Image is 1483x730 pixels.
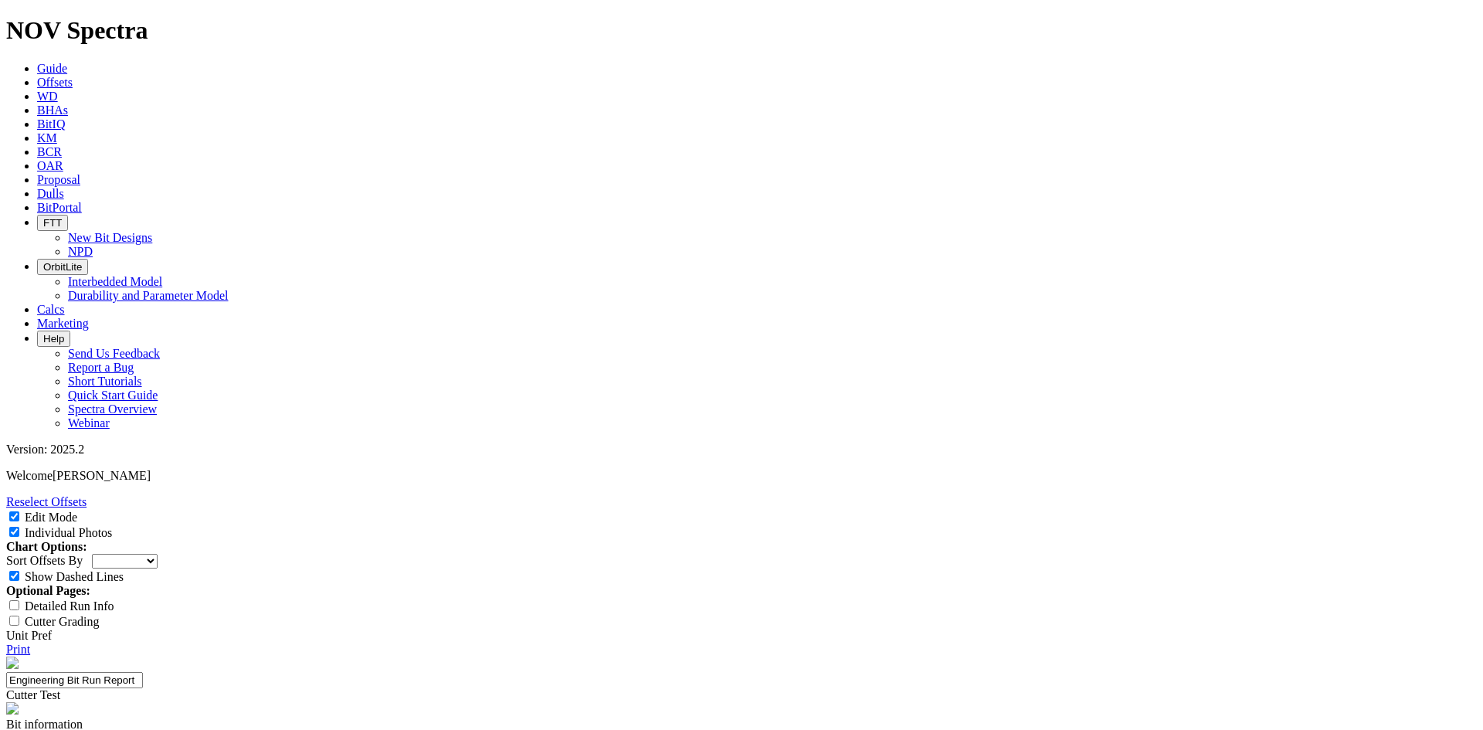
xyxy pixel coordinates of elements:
[6,657,1477,718] report-header: 'Engineering Bit Run Report'
[68,416,110,430] a: Webinar
[68,402,157,416] a: Spectra Overview
[37,76,73,89] a: Offsets
[37,104,68,117] a: BHAs
[25,526,112,539] label: Individual Photos
[25,511,77,524] label: Edit Mode
[43,217,62,229] span: FTT
[68,289,229,302] a: Durability and Parameter Model
[6,469,1477,483] p: Welcome
[6,584,90,597] strong: Optional Pages:
[43,261,82,273] span: OrbitLite
[6,702,19,715] img: spectra-logo.8771a380.png
[6,443,1477,457] div: Version: 2025.2
[6,540,87,553] strong: Chart Options:
[37,303,65,316] a: Calcs
[43,333,64,345] span: Help
[6,657,19,669] img: NOV_WT_RH_Logo_Vert_RGB_F.d63d51a4.png
[37,259,88,275] button: OrbitLite
[37,159,63,172] a: OAR
[6,495,87,508] a: Reselect Offsets
[37,173,80,186] a: Proposal
[37,331,70,347] button: Help
[37,90,58,103] a: WD
[6,688,1477,702] div: Cutter Test
[6,554,83,567] label: Sort Offsets By
[37,317,89,330] a: Marketing
[25,599,114,613] label: Detailed Run Info
[68,231,152,244] a: New Bit Designs
[37,187,64,200] a: Dulls
[37,117,65,131] a: BitIQ
[37,145,62,158] a: BCR
[68,347,160,360] a: Send Us Feedback
[68,245,93,258] a: NPD
[6,643,30,656] a: Print
[68,275,162,288] a: Interbedded Model
[6,16,1477,45] h1: NOV Spectra
[25,615,99,628] label: Cutter Grading
[37,215,68,231] button: FTT
[6,629,52,642] a: Unit Pref
[37,201,82,214] a: BitPortal
[6,672,143,688] input: Click to edit report title
[68,375,142,388] a: Short Tutorials
[53,469,151,482] span: [PERSON_NAME]
[68,361,134,374] a: Report a Bug
[68,389,158,402] a: Quick Start Guide
[37,131,57,144] a: KM
[37,62,67,75] a: Guide
[25,570,124,583] label: Show Dashed Lines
